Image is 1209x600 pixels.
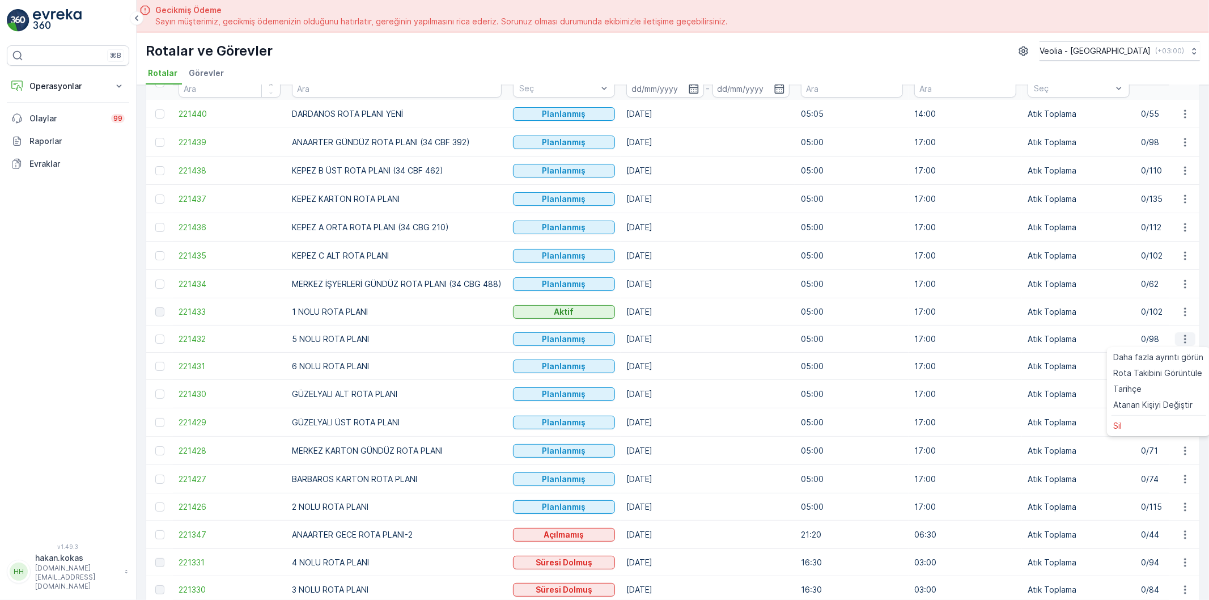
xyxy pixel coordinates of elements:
td: 17:00 [909,465,1022,493]
p: Planlanmış [542,108,586,120]
td: [DATE] [621,185,795,213]
p: Planlanmış [542,165,586,176]
p: - [706,82,710,95]
p: Raporlar [29,136,125,147]
p: Planlanmış [542,417,586,428]
span: 221426 [179,501,281,513]
td: 17:00 [909,380,1022,408]
button: Açılmamış [513,528,615,542]
p: Veolia - [GEOGRAPHIC_DATA] [1040,45,1151,57]
td: Atık Toplama [1022,242,1135,270]
span: Daha fazla ayrıntı görün [1114,352,1204,363]
td: Atık Toplama [1022,128,1135,157]
td: KEPEZ KARTON ROTA PLANI [286,185,507,213]
td: 05:00 [795,380,909,408]
div: Toggle Row Selected [155,558,164,567]
span: 221439 [179,137,281,148]
span: Rota Takibini Görüntüle [1114,367,1203,379]
td: Atık Toplama [1022,549,1135,576]
td: 21:20 [795,521,909,549]
span: 221434 [179,278,281,290]
img: logo [7,9,29,32]
a: Rota Takibini Görüntüle [1109,365,1208,381]
td: [DATE] [621,465,795,493]
td: ANAARTER GÜNDÜZ ROTA PLANI (34 CBF 392) [286,128,507,157]
button: Operasyonlar [7,75,129,98]
span: 221331 [179,557,281,568]
td: 05:00 [795,157,909,185]
td: MERKEZ KARTON GÜNDÜZ ROTA PLANI [286,437,507,465]
a: 221440 [179,108,281,120]
p: hakan.kokas [35,552,119,564]
div: Toggle Row Selected [155,362,164,371]
span: 221430 [179,388,281,400]
td: Atık Toplama [1022,353,1135,380]
td: 05:00 [795,270,909,298]
td: [DATE] [621,380,795,408]
p: Olaylar [29,113,104,124]
td: Atık Toplama [1022,213,1135,242]
button: Planlanmış [513,332,615,346]
td: 05:00 [795,408,909,437]
input: Ara [179,79,281,98]
button: Planlanmış [513,444,615,458]
button: Planlanmış [513,164,615,178]
span: Atanan Kişiyi Değiştir [1114,399,1193,411]
div: Toggle Row Selected [155,195,164,204]
div: Toggle Row Selected [155,390,164,399]
td: Atık Toplama [1022,326,1135,353]
td: KEPEZ B ÜST ROTA PLANI (34 CBF 462) [286,157,507,185]
td: 03:00 [909,549,1022,576]
div: Toggle Row Selected [155,530,164,539]
td: 05:00 [795,185,909,213]
td: Atık Toplama [1022,157,1135,185]
input: dd/mm/yyyy [626,79,704,98]
div: Toggle Row Selected [155,335,164,344]
a: 221431 [179,361,281,372]
span: Sayın müşterimiz, gecikmiş ödemenizin olduğunu hatırlatır, gereğinin yapılmasını rica ederiz. Sor... [155,16,728,27]
span: 221330 [179,584,281,595]
p: Planlanmış [542,250,586,261]
td: Atık Toplama [1022,100,1135,128]
td: [DATE] [621,353,795,380]
td: Atık Toplama [1022,465,1135,493]
td: Atık Toplama [1022,380,1135,408]
td: [DATE] [621,270,795,298]
td: GÜZELYALI ALT ROTA PLANI [286,380,507,408]
a: 221433 [179,306,281,318]
p: Planlanmış [542,137,586,148]
p: Rotalar ve Görevler [146,42,273,60]
td: 05:00 [795,128,909,157]
button: Aktif [513,305,615,319]
button: Planlanmış [513,416,615,429]
td: Atık Toplama [1022,521,1135,549]
td: 14:00 [909,100,1022,128]
a: 221429 [179,417,281,428]
p: [DOMAIN_NAME][EMAIL_ADDRESS][DOMAIN_NAME] [35,564,119,591]
td: 05:00 [795,465,909,493]
button: Planlanmış [513,192,615,206]
a: 221438 [179,165,281,176]
button: Süresi Dolmuş [513,583,615,597]
div: Toggle Row Selected [155,251,164,260]
td: [DATE] [621,408,795,437]
input: Ara [801,79,903,98]
a: Olaylar99 [7,107,129,130]
td: 17:00 [909,128,1022,157]
a: Evraklar [7,153,129,175]
td: [DATE] [621,521,795,549]
td: Atık Toplama [1022,298,1135,326]
td: 2 NOLU ROTA PLANI [286,493,507,521]
span: 221437 [179,193,281,205]
td: 05:00 [795,326,909,353]
td: 4 NOLU ROTA PLANI [286,549,507,576]
td: 17:00 [909,326,1022,353]
button: Planlanmış [513,472,615,486]
span: 221347 [179,529,281,540]
td: 16:30 [795,549,909,576]
a: 221428 [179,445,281,457]
button: Veolia - [GEOGRAPHIC_DATA](+03:00) [1040,41,1200,61]
td: 1 NOLU ROTA PLANI [286,298,507,326]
